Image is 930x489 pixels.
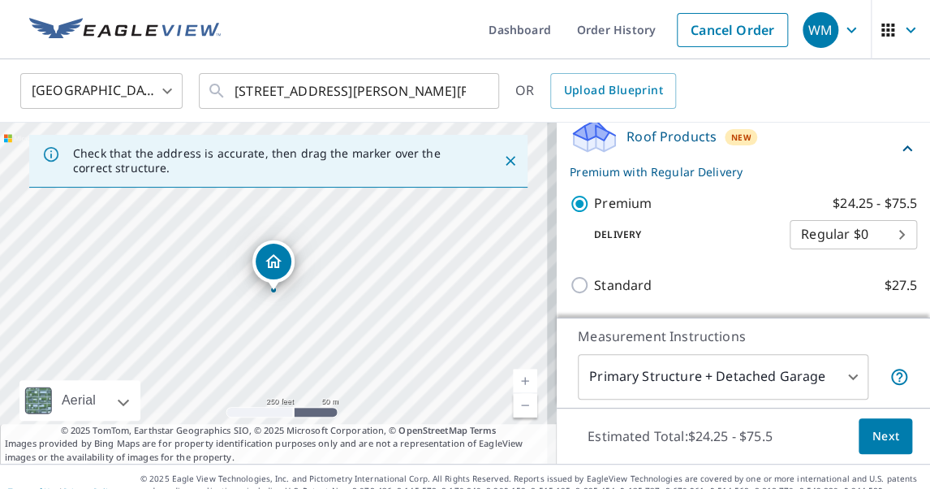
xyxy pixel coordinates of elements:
[889,367,909,387] span: Your report will include the primary structure and a detached garage if one exists.
[29,18,221,42] img: EV Logo
[398,424,467,436] a: OpenStreetMap
[578,327,909,346] p: Measurement Instructions
[57,380,101,421] div: Aerial
[677,13,788,47] a: Cancel Order
[790,212,917,257] div: Regular $0
[803,12,838,48] div: WM
[513,369,537,393] a: Current Level 17, Zoom In
[61,424,497,438] span: © 2025 TomTom, Earthstar Geographics SIO, © 2025 Microsoft Corporation, ©
[550,73,675,109] a: Upload Blueprint
[563,80,662,101] span: Upload Blueprint
[872,426,899,447] span: Next
[235,68,466,114] input: Search by address or latitude-longitude
[20,68,183,114] div: [GEOGRAPHIC_DATA]
[570,117,917,180] div: Roof ProductsNewPremium with Regular Delivery
[570,163,898,180] p: Premium with Regular Delivery
[19,380,140,421] div: Aerial
[859,418,912,455] button: Next
[515,73,676,109] div: OR
[626,127,717,146] p: Roof Products
[570,227,790,242] p: Delivery
[578,354,868,400] div: Primary Structure + Detached Garage
[500,150,521,171] button: Close
[884,275,917,296] p: $27.5
[575,418,786,454] p: Estimated Total: $24.25 - $75.5
[513,393,537,418] a: Current Level 17, Zoom Out
[731,131,751,144] span: New
[470,424,497,436] a: Terms
[252,240,295,291] div: Dropped pin, building 1, Residential property, 14320 Dowden Downs Dr Haymarket, VA 20169
[833,193,917,214] p: $24.25 - $75.5
[594,275,652,296] p: Standard
[73,146,474,175] p: Check that the address is accurate, then drag the marker over the correct structure.
[594,193,652,214] p: Premium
